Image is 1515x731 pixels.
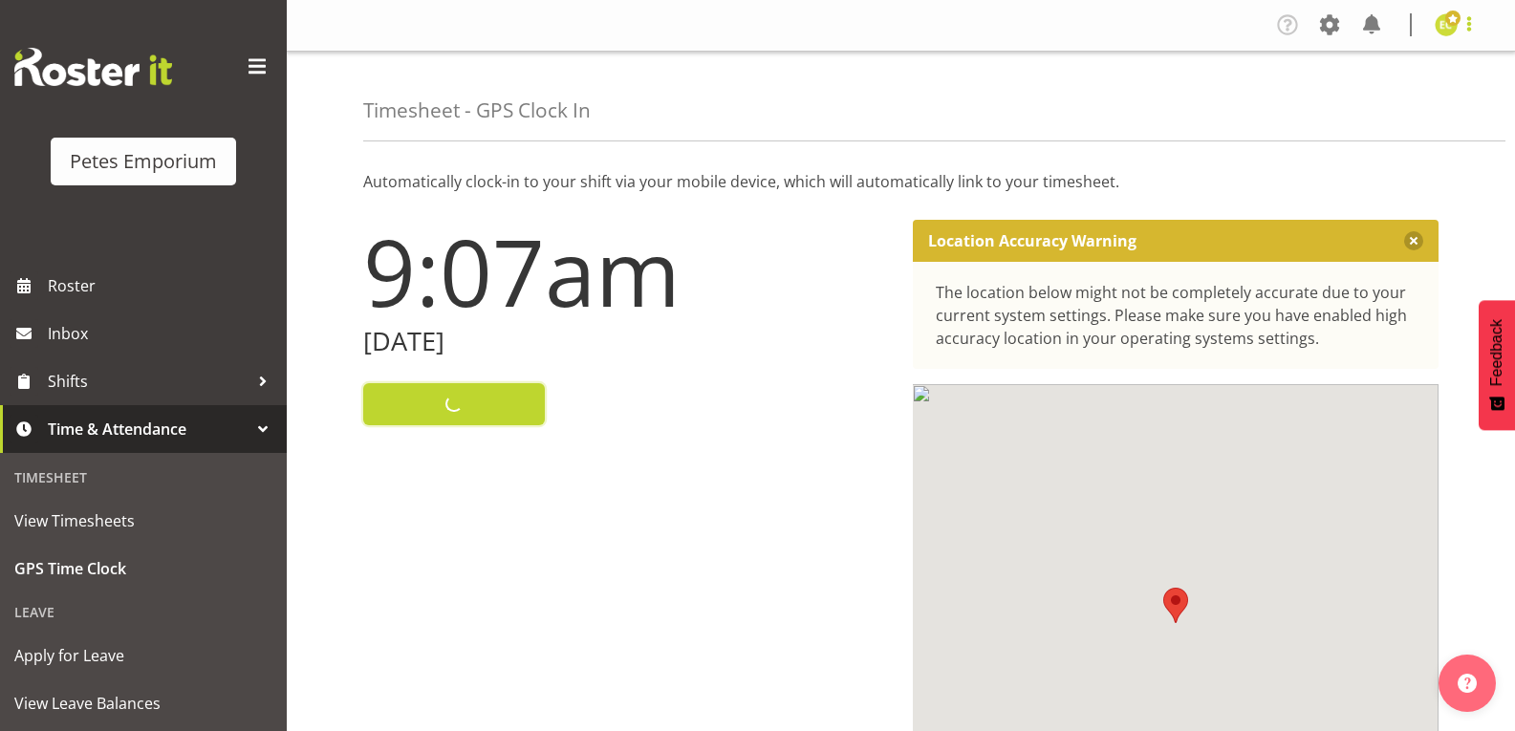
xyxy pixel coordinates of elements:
a: View Leave Balances [5,679,282,727]
h1: 9:07am [363,220,890,323]
img: help-xxl-2.png [1458,674,1477,693]
span: Apply for Leave [14,641,272,670]
span: Inbox [48,319,277,348]
div: Petes Emporium [70,147,217,176]
img: Rosterit website logo [14,48,172,86]
button: Feedback - Show survey [1479,300,1515,430]
span: Shifts [48,367,249,396]
img: emma-croft7499.jpg [1435,13,1458,36]
span: Roster [48,271,277,300]
button: Close message [1404,231,1423,250]
div: Timesheet [5,458,282,497]
div: The location below might not be completely accurate due to your current system settings. Please m... [936,281,1417,350]
a: Apply for Leave [5,632,282,679]
a: GPS Time Clock [5,545,282,592]
span: View Leave Balances [14,689,272,718]
span: GPS Time Clock [14,554,272,583]
p: Automatically clock-in to your shift via your mobile device, which will automatically link to you... [363,170,1439,193]
p: Location Accuracy Warning [928,231,1136,250]
div: Leave [5,592,282,632]
a: View Timesheets [5,497,282,545]
span: View Timesheets [14,506,272,535]
span: Time & Attendance [48,415,249,443]
span: Feedback [1488,319,1505,386]
h4: Timesheet - GPS Clock In [363,99,591,121]
h2: [DATE] [363,327,890,356]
